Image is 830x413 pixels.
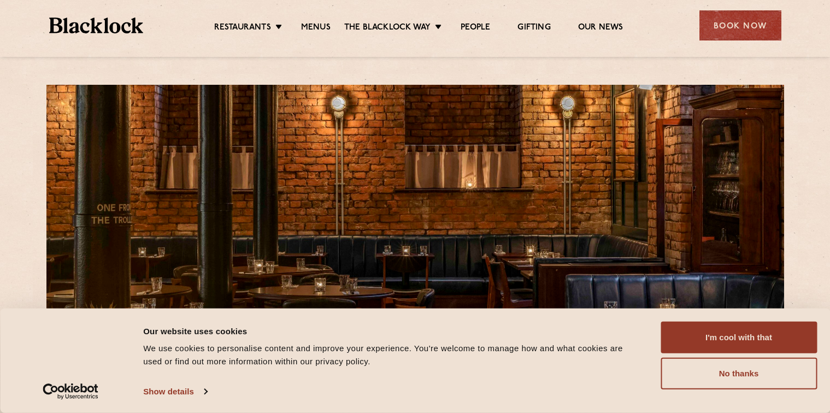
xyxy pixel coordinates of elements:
[143,342,636,368] div: We use cookies to personalise content and improve your experience. You're welcome to manage how a...
[661,358,817,389] button: No thanks
[49,18,144,33] img: BL_Textured_Logo-footer-cropped.svg
[301,22,331,34] a: Menus
[699,10,781,40] div: Book Now
[344,22,431,34] a: The Blacklock Way
[23,383,119,400] a: Usercentrics Cookiebot - opens in a new window
[578,22,623,34] a: Our News
[461,22,490,34] a: People
[214,22,271,34] a: Restaurants
[517,22,550,34] a: Gifting
[661,322,817,353] button: I'm cool with that
[143,383,207,400] a: Show details
[143,324,636,338] div: Our website uses cookies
